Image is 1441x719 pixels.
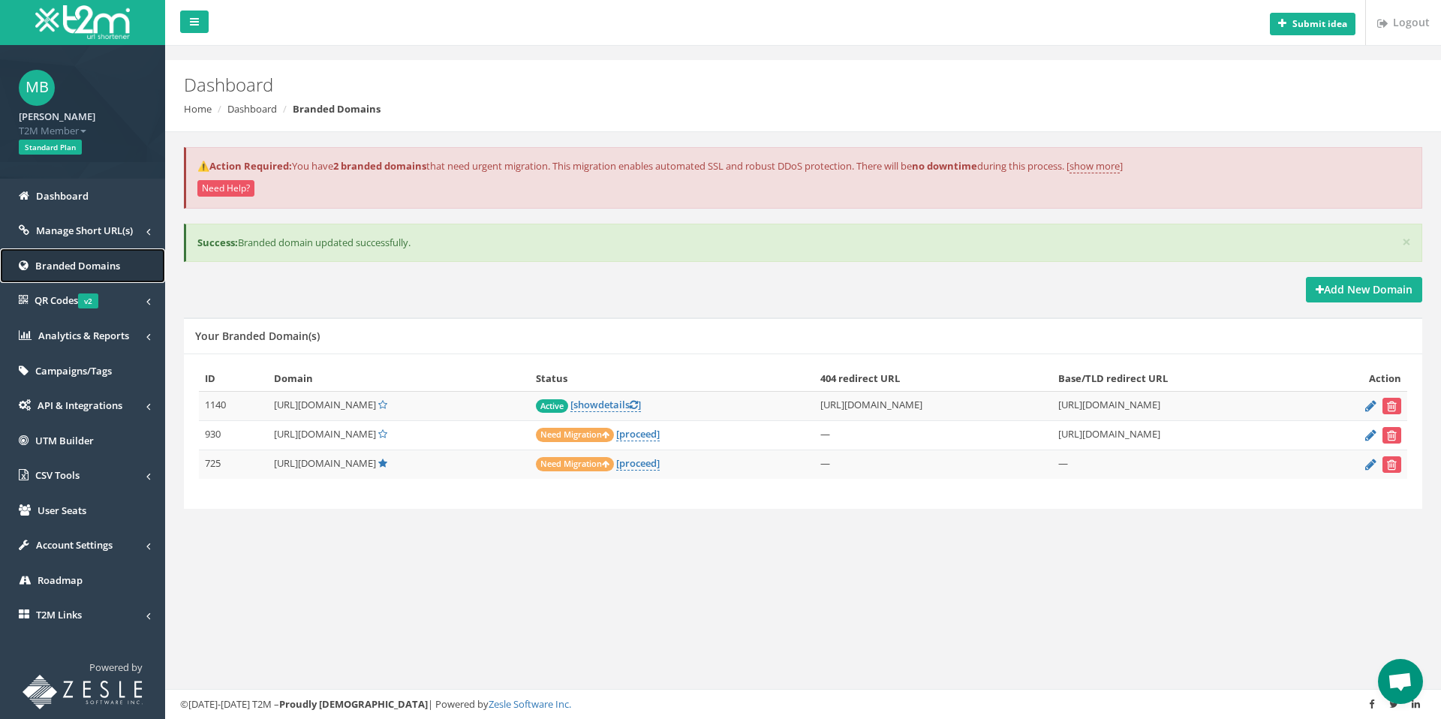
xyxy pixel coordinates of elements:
[814,450,1053,480] td: —
[35,5,130,39] img: T2M
[35,293,98,307] span: QR Codes
[378,456,387,470] a: Default
[227,102,277,116] a: Dashboard
[36,224,133,237] span: Manage Short URL(s)
[184,75,1212,95] h2: Dashboard
[199,421,268,450] td: 930
[38,329,129,342] span: Analytics & Reports
[38,504,86,517] span: User Seats
[23,675,143,709] img: T2M URL Shortener powered by Zesle Software Inc.
[616,427,660,441] a: [proceed]
[378,398,387,411] a: Set Default
[814,392,1053,421] td: [URL][DOMAIN_NAME]
[1292,17,1347,30] b: Submit idea
[19,70,55,106] span: MB
[536,399,568,413] span: Active
[35,468,80,482] span: CSV Tools
[378,427,387,441] a: Set Default
[36,608,82,621] span: T2M Links
[19,140,82,155] span: Standard Plan
[616,456,660,471] a: [proceed]
[36,538,113,552] span: Account Settings
[89,660,143,674] span: Powered by
[1316,282,1412,296] strong: Add New Domain
[536,457,614,471] span: Need Migration
[1306,277,1422,302] a: Add New Domain
[184,102,212,116] a: Home
[530,366,814,392] th: Status
[536,428,614,442] span: Need Migration
[1270,13,1355,35] button: Submit idea
[1378,659,1423,704] div: Open chat
[570,398,641,412] a: [showdetails]
[1052,392,1307,421] td: [URL][DOMAIN_NAME]
[1052,450,1307,480] td: —
[78,293,98,308] span: v2
[197,180,254,197] button: Need Help?
[199,392,268,421] td: 1140
[19,106,146,137] a: [PERSON_NAME] T2M Member
[912,159,977,173] strong: no downtime
[573,398,598,411] span: show
[19,110,95,123] strong: [PERSON_NAME]
[333,159,426,173] strong: 2 branded domains
[489,697,571,711] a: Zesle Software Inc.
[268,366,530,392] th: Domain
[274,456,376,470] span: [URL][DOMAIN_NAME]
[197,159,292,173] strong: ⚠️Action Required:
[1052,366,1307,392] th: Base/TLD redirect URL
[1069,159,1120,173] a: show more
[274,427,376,441] span: [URL][DOMAIN_NAME]
[35,259,120,272] span: Branded Domains
[199,450,268,480] td: 725
[814,421,1053,450] td: —
[38,573,83,587] span: Roadmap
[1052,421,1307,450] td: [URL][DOMAIN_NAME]
[199,366,268,392] th: ID
[38,399,122,412] span: API & Integrations
[35,434,94,447] span: UTM Builder
[197,236,238,249] b: Success:
[279,697,428,711] strong: Proudly [DEMOGRAPHIC_DATA]
[1402,234,1411,250] button: ×
[184,224,1422,262] div: Branded domain updated successfully.
[293,102,381,116] strong: Branded Domains
[195,330,320,341] h5: Your Branded Domain(s)
[36,189,89,203] span: Dashboard
[35,364,112,378] span: Campaigns/Tags
[197,159,1410,173] p: You have that need urgent migration. This migration enables automated SSL and robust DDoS protect...
[180,697,1426,711] div: ©[DATE]-[DATE] T2M – | Powered by
[814,366,1053,392] th: 404 redirect URL
[19,124,146,138] span: T2M Member
[274,398,376,411] span: [URL][DOMAIN_NAME]
[1307,366,1407,392] th: Action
